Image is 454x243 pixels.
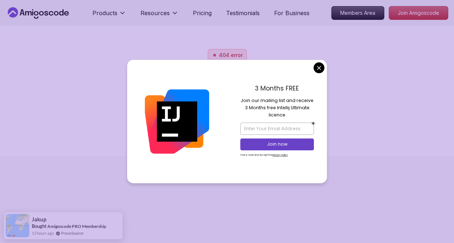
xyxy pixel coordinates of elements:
[92,9,126,23] button: Products
[92,9,117,17] p: Products
[47,223,106,229] a: Amigoscode PRO Membership
[331,6,384,20] a: Members Area
[140,9,178,23] button: Resources
[32,223,47,229] span: Bought
[6,214,29,237] img: provesource social proof notification image
[140,9,170,17] p: Resources
[332,6,384,19] p: Members Area
[32,216,46,222] span: Jakup
[193,9,212,17] a: Pricing
[389,6,448,20] a: Join Amigoscode
[32,230,54,236] span: 13 hours ago
[274,9,310,17] a: For Business
[389,6,448,19] p: Join Amigoscode
[226,9,260,17] a: Testimonials
[61,230,83,236] a: ProveSource
[219,52,243,59] p: 404 error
